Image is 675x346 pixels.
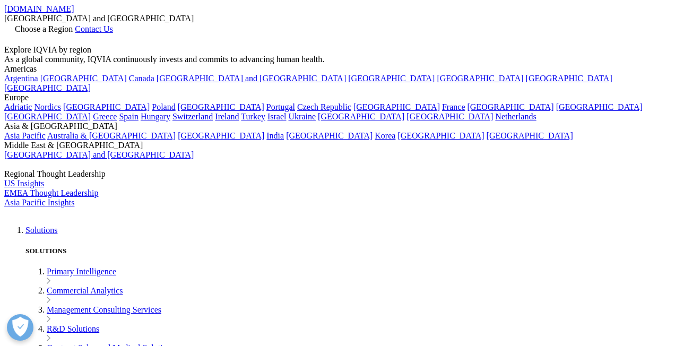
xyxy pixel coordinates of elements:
a: Czech Republic [297,102,351,111]
a: Netherlands [495,112,536,121]
a: [GEOGRAPHIC_DATA] [406,112,493,121]
div: Middle East & [GEOGRAPHIC_DATA] [4,141,671,150]
a: [GEOGRAPHIC_DATA] [353,102,440,111]
a: [GEOGRAPHIC_DATA] [526,74,612,83]
a: [GEOGRAPHIC_DATA] [4,83,91,92]
a: [GEOGRAPHIC_DATA] [487,131,573,140]
div: Asia & [GEOGRAPHIC_DATA] [4,122,671,131]
a: Contact Us [75,24,113,33]
span: Choose a Region [15,24,73,33]
a: Asia Pacific Insights [4,198,74,207]
button: Open Preferences [7,314,33,341]
a: [GEOGRAPHIC_DATA] [348,74,435,83]
a: EMEA Thought Leadership [4,188,98,197]
a: Nordics [34,102,61,111]
a: Solutions [25,226,57,235]
a: Korea [375,131,395,140]
a: France [442,102,465,111]
div: Americas [4,64,671,74]
a: Commercial Analytics [47,286,123,295]
a: [GEOGRAPHIC_DATA] and [GEOGRAPHIC_DATA] [157,74,346,83]
a: Ukraine [289,112,316,121]
a: Greece [93,112,117,121]
div: Explore IQVIA by region [4,45,671,55]
a: Primary Intelligence [47,267,116,276]
a: India [266,131,284,140]
a: Portugal [266,102,295,111]
a: Poland [152,102,175,111]
div: Europe [4,93,671,102]
a: US Insights [4,179,44,188]
a: [DOMAIN_NAME] [4,4,74,13]
div: Regional Thought Leadership [4,169,671,179]
a: Asia Pacific [4,131,46,140]
a: [GEOGRAPHIC_DATA] [468,102,554,111]
a: Adriatic [4,102,32,111]
a: Israel [267,112,287,121]
a: [GEOGRAPHIC_DATA] and [GEOGRAPHIC_DATA] [4,150,194,159]
a: [GEOGRAPHIC_DATA] [556,102,643,111]
a: [GEOGRAPHIC_DATA] [318,112,404,121]
a: Management Consulting Services [47,305,161,314]
a: Australia & [GEOGRAPHIC_DATA] [47,131,176,140]
a: [GEOGRAPHIC_DATA] [178,102,264,111]
a: [GEOGRAPHIC_DATA] [40,74,127,83]
div: As a global community, IQVIA continuously invests and commits to advancing human health. [4,55,671,64]
a: [GEOGRAPHIC_DATA] [63,102,150,111]
h5: SOLUTIONS [25,247,671,255]
div: [GEOGRAPHIC_DATA] and [GEOGRAPHIC_DATA] [4,14,671,23]
a: Hungary [141,112,170,121]
a: Canada [129,74,154,83]
a: Turkey [241,112,265,121]
a: [GEOGRAPHIC_DATA] [397,131,484,140]
a: [GEOGRAPHIC_DATA] [286,131,373,140]
a: R&D Solutions [47,324,99,333]
a: Argentina [4,74,38,83]
a: [GEOGRAPHIC_DATA] [4,112,91,121]
a: [GEOGRAPHIC_DATA] [178,131,264,140]
a: Spain [119,112,138,121]
a: [GEOGRAPHIC_DATA] [437,74,523,83]
a: Switzerland [172,112,213,121]
a: Ireland [215,112,239,121]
